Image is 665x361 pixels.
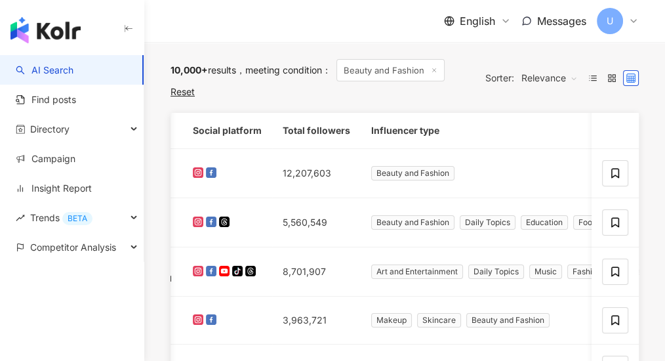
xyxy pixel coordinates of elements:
a: searchAI Search [16,64,73,77]
span: Music [529,265,562,279]
span: rise [16,213,25,223]
div: Sorter: [485,68,585,89]
span: Art and Entertainment [371,265,463,279]
a: Find posts [16,93,76,106]
div: Reset [171,87,195,97]
span: Skincare [417,313,461,328]
div: BETA [62,212,92,225]
a: Insight Report [16,182,92,195]
td: 12,207,603 [272,149,361,198]
span: Fashion [567,265,607,279]
img: logo [10,17,81,43]
span: Beauty and Fashion [371,166,454,180]
span: U [607,14,613,28]
td: 8,701,907 [272,247,361,297]
th: Total followers [272,113,361,149]
span: Competitor Analysis [30,232,116,262]
span: Messages [537,14,586,28]
span: English [460,14,495,28]
span: Beauty and Fashion [371,215,454,230]
a: Campaign [16,152,75,165]
span: Education [521,215,568,230]
span: Beauty and Fashion [466,313,550,328]
span: Trends [30,203,92,232]
span: Beauty and Fashion [336,59,445,81]
span: Food [573,215,602,230]
td: 5,560,549 [272,198,361,247]
span: Daily Topics [460,215,515,230]
th: Social platform [182,113,272,149]
span: Directory [30,114,70,144]
span: Makeup [371,313,412,328]
span: meeting condition ： [236,64,331,75]
div: results [171,65,236,75]
span: 10,000+ [171,64,208,75]
span: Daily Topics [468,265,524,279]
td: 3,963,721 [272,297,361,345]
span: Relevance [521,68,578,89]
